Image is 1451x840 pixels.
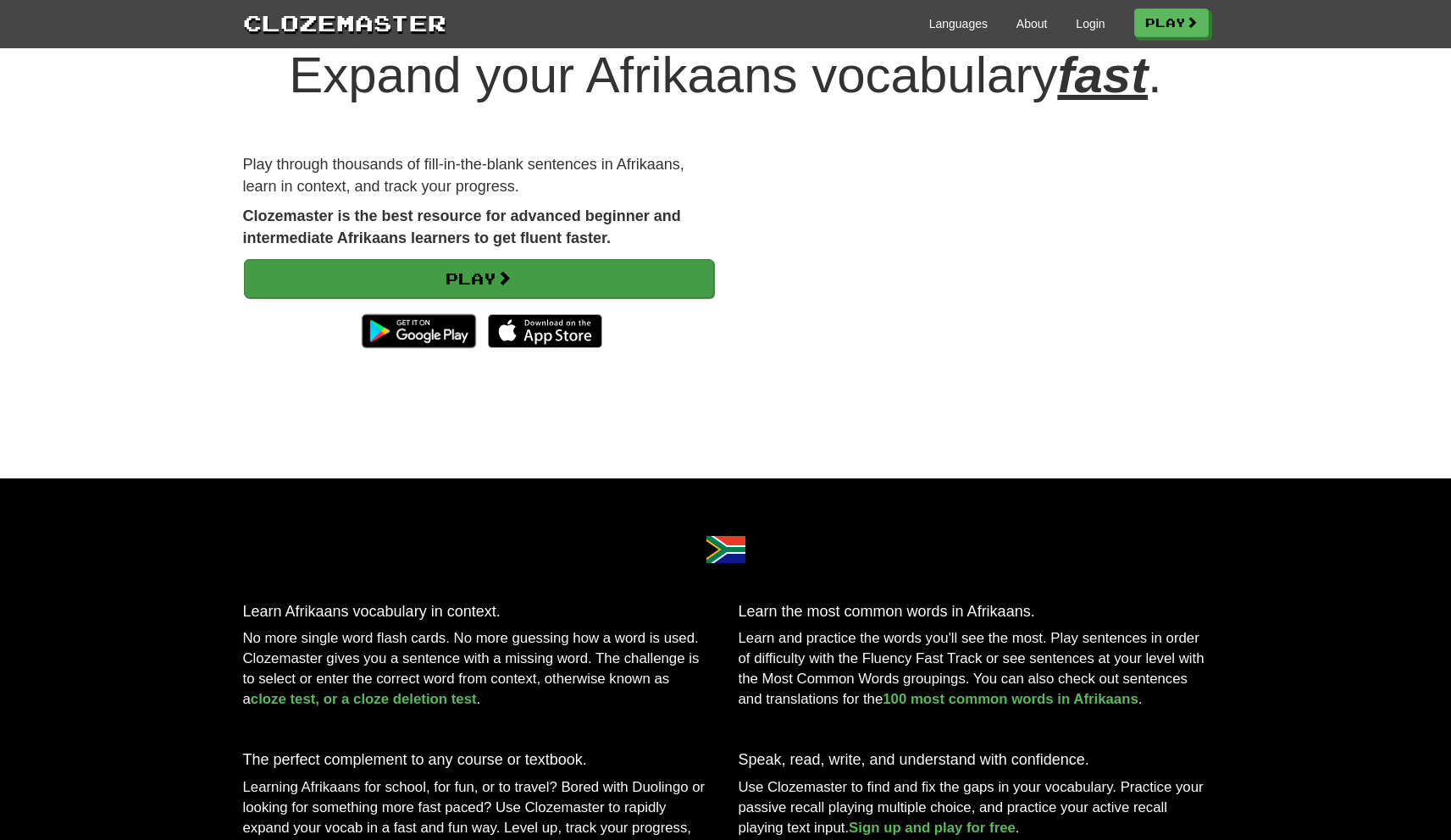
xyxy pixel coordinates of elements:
p: Use Clozemaster to find and fix the gaps in your vocabulary. Practice your passive recall playing... [739,777,1209,838]
p: Play through thousands of fill-in-the-blank sentences in Afrikaans, learn in context, and track y... [243,154,713,197]
a: About [1016,15,1048,32]
p: No more single word flash cards. No more guessing how a word is used. Clozemaster gives you a sen... [243,628,713,710]
em: fast [1057,47,1148,103]
a: Login [1076,15,1105,32]
h1: Expand your Afrikaans vocabulary . [243,47,1209,103]
h3: Learn Afrikaans vocabulary in context. [243,604,713,621]
a: Languages [929,15,988,32]
img: Get it on Google Play [353,306,485,356]
a: 100 most common words in Afrikaans [883,691,1138,707]
h3: The perfect complement to any course or textbook. [243,752,713,769]
a: Play [244,259,714,298]
h3: Learn the most common words in Afrikaans. [739,604,1209,621]
a: Sign up and play for free [849,820,1016,836]
img: Download_on_the_App_Store_Badge_US-UK_135x40-25178aeef6eb6b83b96f5f2d004eda3bffbb37122de64afbaef7... [488,314,602,348]
h3: Speak, read, write, and understand with confidence. [739,752,1209,769]
a: cloze test, or a cloze deletion test [251,691,477,707]
a: Play [1134,8,1209,37]
a: Clozemaster [243,7,446,38]
p: Learn and practice the words you'll see the most. Play sentences in order of difficulty with the ... [739,628,1209,710]
strong: Clozemaster is the best resource for advanced beginner and intermediate Afrikaans learners to get... [243,207,681,246]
